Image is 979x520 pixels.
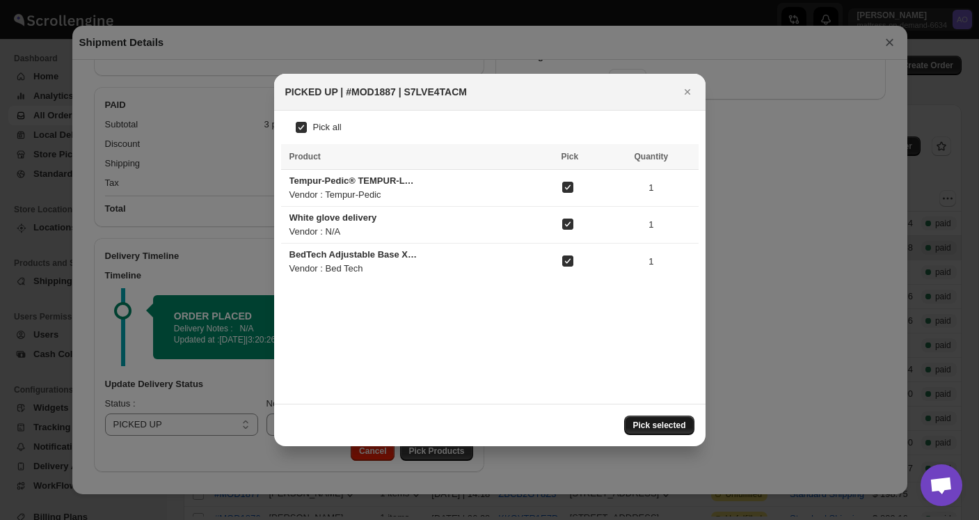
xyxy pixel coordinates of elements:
h2: PICKED UP | #MOD1887 | S7LVE4TACM [285,85,467,99]
span: Vendor : Tempur-Pedic [289,189,381,200]
span: 1 [612,255,690,269]
span: 1 [612,218,690,232]
a: Open chat [921,464,962,506]
div: Tempur-Pedic® TEMPUR-LuxeAdapt® Soft Mattress - Queen [289,174,420,188]
button: Close [678,82,697,102]
span: Pick [562,152,579,161]
div: BedTech Adjustable Base X4 - Queen [289,248,420,262]
div: White glove delivery [289,211,420,225]
span: Product [289,152,321,161]
button: Pick selected [624,416,694,435]
span: Quantity [635,152,669,161]
span: 1 [612,181,690,195]
span: Pick selected [632,420,685,431]
span: Vendor : Bed Tech [289,263,363,274]
span: Pick all [313,122,342,132]
span: Vendor : N/A [289,226,341,237]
